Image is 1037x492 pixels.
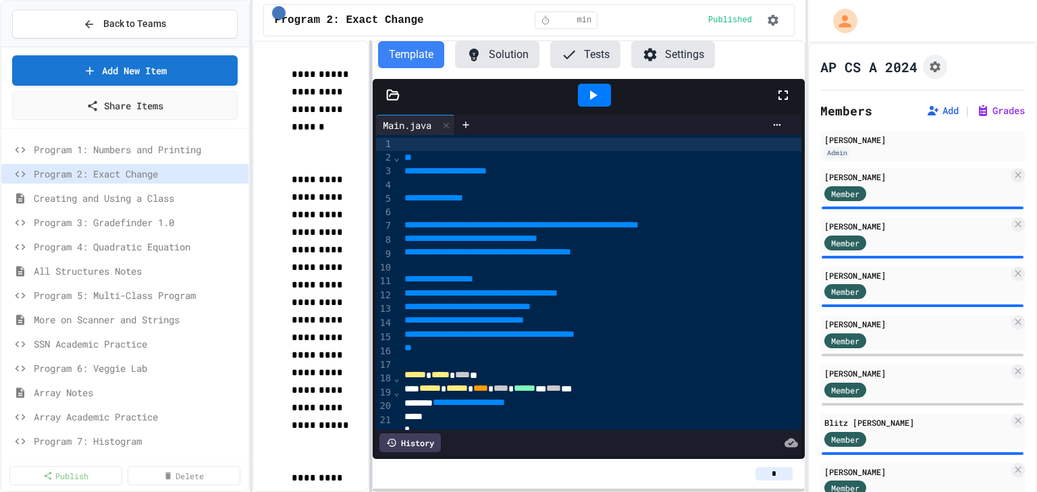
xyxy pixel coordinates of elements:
div: [PERSON_NAME] [824,269,1009,281]
div: Admin [824,147,850,159]
button: Back to Teams [12,9,238,38]
span: Array Academic Practice [34,410,243,424]
span: SSN Academic Practice [34,337,243,351]
button: Add [926,104,959,117]
span: Member [831,433,859,445]
a: Publish [9,466,122,485]
h2: Members [820,101,872,120]
div: [PERSON_NAME] [824,367,1009,379]
div: [PERSON_NAME] [824,134,1021,146]
span: More on Scanner and Strings [34,312,243,327]
span: Member [831,188,859,200]
span: Member [831,384,859,396]
a: Delete [128,466,240,485]
a: Add New Item [12,55,238,86]
span: Program 2: Exact Change [34,167,243,181]
span: All Structures Notes [34,264,243,278]
span: Program 7: Histogram [34,434,243,448]
span: Program 4: Quadratic Equation [34,240,243,254]
span: Member [831,335,859,347]
span: Member [831,237,859,249]
span: Member [831,285,859,298]
span: Program 1: Numbers and Printing [34,142,243,157]
span: Program 2: Exact Change [275,12,424,28]
span: min [577,15,592,26]
div: [PERSON_NAME] [824,220,1009,232]
span: Published [708,15,752,26]
span: Creating and Using a Class [34,191,243,205]
span: Back to Teams [103,17,166,31]
div: Content is published and visible to students [708,15,757,26]
div: [PERSON_NAME] [824,318,1009,330]
span: Program 6: Veggie Lab [34,361,243,375]
div: Blitz [PERSON_NAME] [824,416,1009,429]
div: [PERSON_NAME] [824,171,1009,183]
span: | [964,103,971,119]
div: [PERSON_NAME] [824,466,1009,478]
button: Grades [976,104,1025,117]
span: Program 3: Gradefinder 1.0 [34,215,243,229]
div: My Account [819,5,861,36]
button: Assignment Settings [923,55,947,79]
h1: AP CS A 2024 [820,57,918,76]
span: Program 5: Multi-Class Program [34,288,243,302]
span: Array Notes [34,385,243,400]
a: Share Items [12,91,238,120]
